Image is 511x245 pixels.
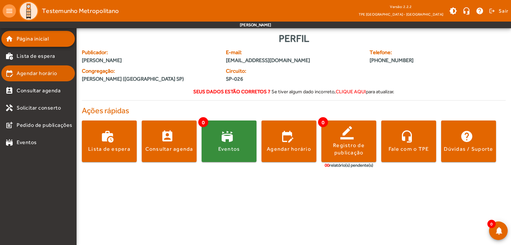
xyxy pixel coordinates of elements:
[5,87,13,95] mat-icon: perm_contact_calendar
[336,89,366,94] span: clique aqui
[389,145,429,153] div: Fale com o TPE
[261,121,316,162] button: Agendar horário
[267,145,311,153] div: Agendar horário
[5,104,13,112] mat-icon: handyman
[226,67,290,75] span: Circuito:
[82,75,184,83] span: [PERSON_NAME] ([GEOGRAPHIC_DATA] SP)
[5,35,13,43] mat-icon: home
[5,69,13,77] mat-icon: edit_calendar
[16,1,119,21] a: Testemunho Metropolitano
[226,48,362,56] span: E-mail:
[321,142,376,157] div: Registro de publicação
[142,121,197,162] button: Consultar agenda
[5,121,13,129] mat-icon: post_add
[17,121,73,129] span: Pedido de publicações
[499,6,508,16] span: Sair
[198,117,208,127] span: 0
[3,4,16,18] mat-icon: menu
[19,1,39,21] img: Logo TPE
[82,121,137,162] button: Lista de espera
[441,121,496,162] button: Dúvidas / Suporte
[82,67,218,75] span: Congregação:
[318,117,328,127] span: 0
[226,56,362,64] span: [EMAIL_ADDRESS][DOMAIN_NAME]
[17,104,61,112] span: Solicitar conserto
[42,6,119,16] span: Testemunho Metropolitano
[17,52,55,60] span: Lista de espera
[381,121,436,162] button: Fale com o TPE
[17,69,57,77] span: Agendar horário
[370,56,470,64] span: [PHONE_NUMBER]
[17,35,49,43] span: Página inicial
[271,89,394,94] span: Se tiver algum dado incorreto, para atualizar.
[321,121,376,162] button: Registro de publicação
[82,48,218,56] span: Publicador:
[444,145,493,153] div: Dúvidas / Suporte
[82,56,218,64] span: [PERSON_NAME]
[370,48,470,56] span: Telefone:
[5,52,13,60] mat-icon: work_history
[193,89,270,94] strong: Seus dados estão corretos ?
[325,162,373,169] div: relatório(s) pendente(s)
[226,75,290,83] span: SP-026
[359,3,443,11] div: Versão: 2.2.2
[325,163,329,168] span: 00
[82,106,506,116] h4: Ações rápidas
[145,145,193,153] div: Consultar agenda
[218,145,240,153] div: Eventos
[17,138,37,146] span: Eventos
[202,121,256,162] button: Eventos
[359,11,443,18] span: TPE [GEOGRAPHIC_DATA] - [GEOGRAPHIC_DATA]
[82,31,506,46] div: Perfil
[5,138,13,146] mat-icon: stadium
[88,145,130,153] div: Lista de espera
[488,6,508,16] button: Sair
[487,220,496,228] span: 0
[17,87,61,95] span: Consultar agenda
